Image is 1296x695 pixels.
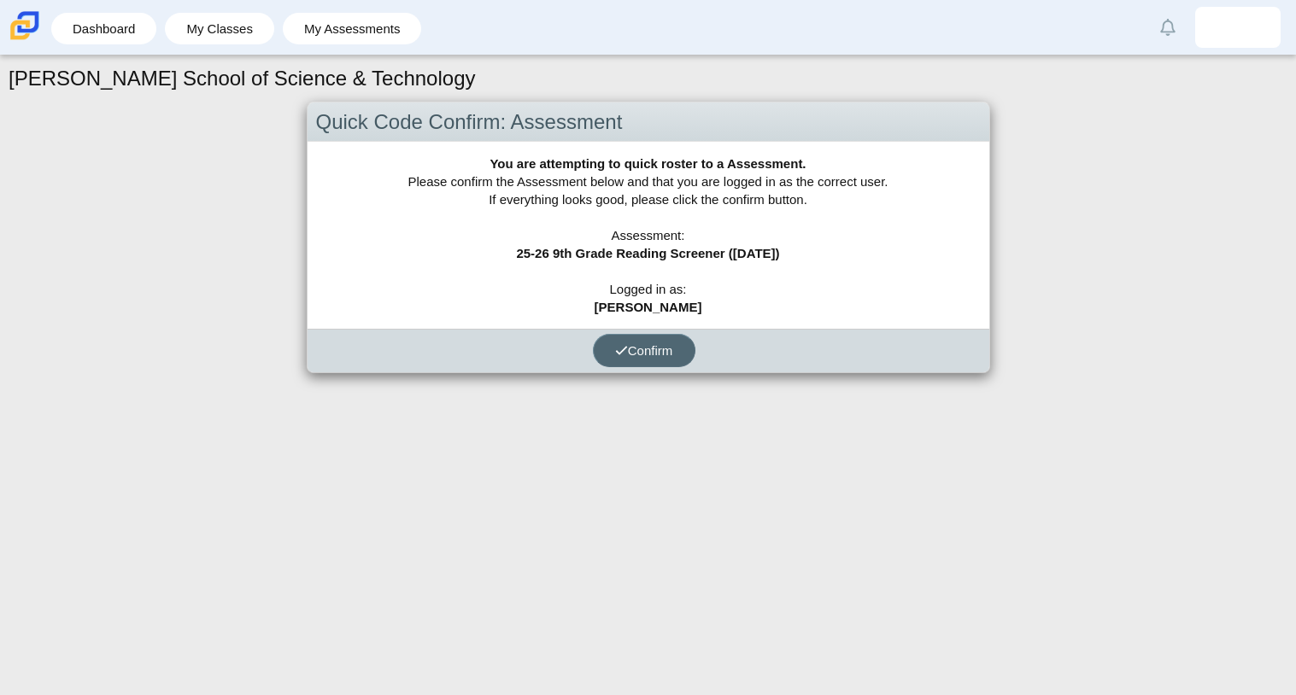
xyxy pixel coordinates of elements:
b: [PERSON_NAME] [595,300,702,314]
a: Alerts [1149,9,1187,46]
a: My Classes [173,13,266,44]
img: Carmen School of Science & Technology [7,8,43,44]
a: Dashboard [60,13,148,44]
div: Please confirm the Assessment below and that you are logged in as the correct user. If everything... [308,142,989,329]
h1: [PERSON_NAME] School of Science & Technology [9,64,476,93]
a: Carmen School of Science & Technology [7,32,43,46]
a: My Assessments [291,13,413,44]
span: Confirm [615,343,673,358]
div: Quick Code Confirm: Assessment [308,102,989,143]
b: You are attempting to quick roster to a Assessment. [490,156,806,171]
b: 25-26 9th Grade Reading Screener ([DATE]) [516,246,779,260]
img: jhoselyn.lozanotor.bEXwnr [1224,14,1252,41]
button: Confirm [593,334,695,367]
a: jhoselyn.lozanotor.bEXwnr [1195,7,1281,48]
